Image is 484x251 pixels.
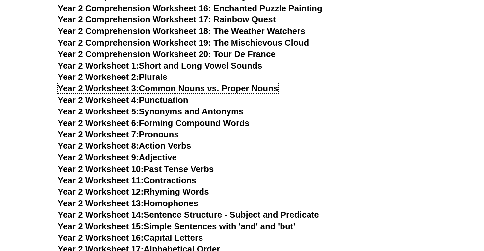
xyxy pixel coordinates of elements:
a: Year 2 Comprehension Worksheet 19: The Mischievous Cloud [58,38,309,47]
span: Year 2 Worksheet 15: [58,221,144,231]
span: Year 2 Worksheet 4: [58,95,139,105]
a: Year 2 Worksheet 7:Pronouns [58,129,179,139]
a: Year 2 Worksheet 14:Sentence Structure - Subject and Predicate [58,210,319,220]
span: Year 2 Worksheet 3: [58,83,139,93]
a: Year 2 Worksheet 12:Rhyming Words [58,187,209,197]
span: Year 2 Worksheet 14: [58,210,144,220]
a: Year 2 Worksheet 11:Contractions [58,175,196,185]
a: Year 2 Worksheet 8:Action Verbs [58,141,191,151]
span: Year 2 Worksheet 9: [58,152,139,162]
span: Year 2 Worksheet 6: [58,118,139,128]
a: Year 2 Worksheet 1:Short and Long Vowel Sounds [58,61,262,71]
span: Year 2 Worksheet 8: [58,141,139,151]
a: Year 2 Worksheet 16:Capital Letters [58,233,203,243]
a: Year 2 Worksheet 2:Plurals [58,72,167,82]
a: Year 2 Worksheet 5:Synonyms and Antonyms [58,107,244,116]
a: Year 2 Worksheet 9:Adjective [58,152,177,162]
a: Year 2 Comprehension Worksheet 16: Enchanted Puzzle Painting [58,3,322,13]
a: Year 2 Worksheet 15:Simple Sentences with 'and' and 'but' [58,221,295,231]
span: Year 2 Worksheet 1: [58,61,139,71]
iframe: Chat Widget [371,176,484,251]
a: Year 2 Worksheet 4:Punctuation [58,95,188,105]
a: Year 2 Worksheet 3:Common Nouns vs. Proper Nouns [58,83,278,93]
a: Year 2 Comprehension Worksheet 20: Tour De France [58,49,276,59]
span: Year 2 Worksheet 13: [58,198,144,208]
a: Year 2 Worksheet 13:Homophones [58,198,198,208]
span: Year 2 Worksheet 12: [58,187,144,197]
span: Year 2 Worksheet 7: [58,129,139,139]
a: Year 2 Worksheet 6:Forming Compound Words [58,118,249,128]
a: Year 2 Worksheet 10:Past Tense Verbs [58,164,214,174]
span: Year 2 Worksheet 5: [58,107,139,116]
span: Year 2 Worksheet 2: [58,72,139,82]
span: Year 2 Worksheet 10: [58,164,144,174]
a: Year 2 Comprehension Worksheet 18: The Weather Watchers [58,26,305,36]
a: Year 2 Comprehension Worksheet 17: Rainbow Quest [58,15,276,24]
span: Year 2 Worksheet 11: [58,175,144,185]
span: Year 2 Worksheet 16: [58,233,144,243]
